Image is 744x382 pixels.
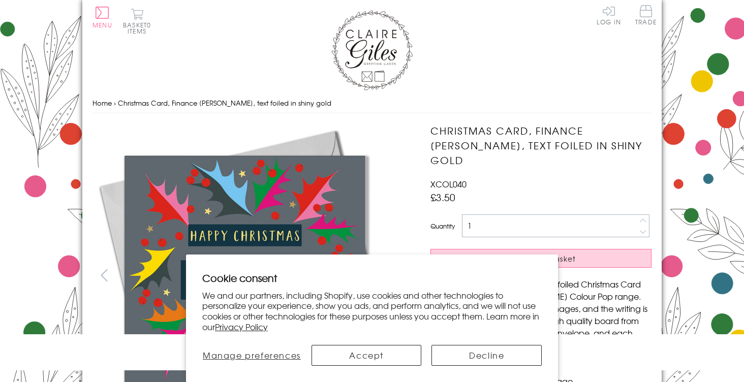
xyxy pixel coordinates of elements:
[597,5,621,25] a: Log In
[92,98,112,108] a: Home
[635,5,657,25] span: Trade
[92,264,115,286] button: prev
[202,345,301,366] button: Manage preferences
[331,10,413,90] img: Claire Giles Greetings Cards
[215,321,268,333] a: Privacy Policy
[202,290,542,332] p: We and our partners, including Shopify, use cookies and other technologies to personalize your ex...
[430,249,652,268] button: Add to Basket
[128,20,151,36] span: 0 items
[202,271,542,285] h2: Cookie consent
[635,5,657,27] a: Trade
[92,20,112,29] span: Menu
[118,98,331,108] span: Christmas Card, Finance [PERSON_NAME], text foiled in shiny gold
[114,98,116,108] span: ›
[92,93,652,114] nav: breadcrumbs
[203,349,301,361] span: Manage preferences
[123,8,151,34] button: Basket0 items
[430,190,455,204] span: £3.50
[312,345,422,366] button: Accept
[430,221,455,231] label: Quantity
[430,178,467,190] span: XCOL040
[431,345,542,366] button: Decline
[92,7,112,28] button: Menu
[518,253,576,264] span: Add to Basket
[430,123,652,167] h1: Christmas Card, Finance [PERSON_NAME], text foiled in shiny gold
